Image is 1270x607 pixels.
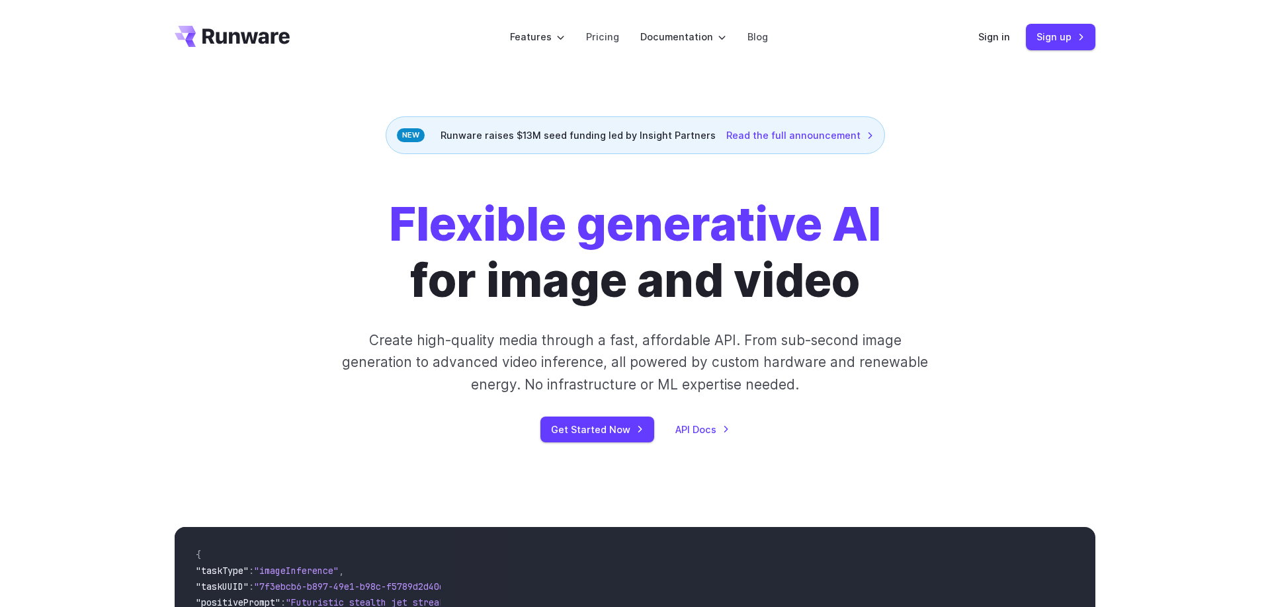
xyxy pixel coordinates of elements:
[341,329,930,395] p: Create high-quality media through a fast, affordable API. From sub-second image generation to adv...
[978,29,1010,44] a: Sign in
[389,196,881,252] strong: Flexible generative AI
[196,581,249,592] span: "taskUUID"
[640,29,726,44] label: Documentation
[175,26,290,47] a: Go to /
[510,29,565,44] label: Features
[254,565,339,577] span: "imageInference"
[675,422,730,437] a: API Docs
[249,581,254,592] span: :
[586,29,619,44] a: Pricing
[540,417,654,442] a: Get Started Now
[254,581,455,592] span: "7f3ebcb6-b897-49e1-b98c-f5789d2d40d7"
[249,565,254,577] span: :
[747,29,768,44] a: Blog
[726,128,874,143] a: Read the full announcement
[386,116,885,154] div: Runware raises $13M seed funding led by Insight Partners
[339,565,344,577] span: ,
[196,565,249,577] span: "taskType"
[1026,24,1095,50] a: Sign up
[389,196,881,308] h1: for image and video
[196,549,201,561] span: {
